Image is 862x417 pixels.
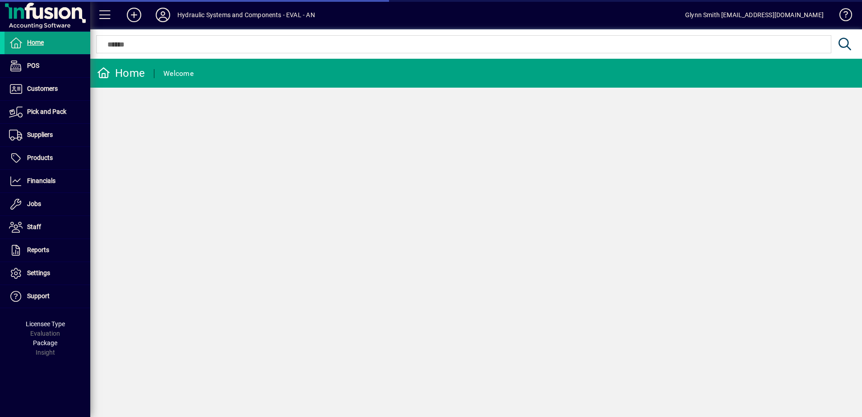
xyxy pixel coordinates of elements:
span: Pick and Pack [27,108,66,115]
span: POS [27,62,39,69]
a: Staff [5,216,90,239]
a: POS [5,55,90,77]
a: Settings [5,262,90,285]
span: Support [27,292,50,300]
a: Customers [5,78,90,100]
div: Home [97,66,145,80]
a: Financials [5,170,90,192]
a: Pick and Pack [5,101,90,123]
a: Jobs [5,193,90,216]
span: Suppliers [27,131,53,138]
a: Support [5,285,90,308]
button: Profile [148,7,177,23]
div: Glynn Smith [EMAIL_ADDRESS][DOMAIN_NAME] [685,8,824,22]
a: Products [5,147,90,169]
a: Reports [5,239,90,262]
span: Customers [27,85,58,92]
span: Reports [27,246,49,253]
div: Welcome [163,66,194,81]
a: Suppliers [5,124,90,146]
span: Package [33,339,57,347]
a: Knowledge Base [833,2,851,31]
div: Hydraulic Systems and Components - EVAL - AN [177,8,315,22]
span: Licensee Type [26,320,65,328]
span: Home [27,39,44,46]
span: Jobs [27,200,41,207]
span: Settings [27,269,50,276]
span: Staff [27,223,41,230]
span: Financials [27,177,56,184]
span: Products [27,154,53,161]
button: Add [120,7,148,23]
